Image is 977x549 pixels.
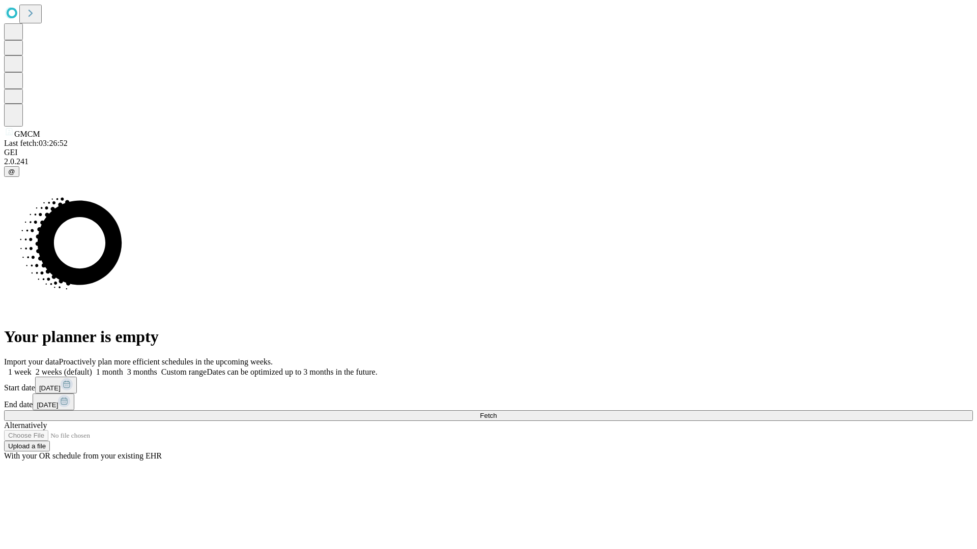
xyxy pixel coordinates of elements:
[4,441,50,451] button: Upload a file
[127,368,157,376] span: 3 months
[4,157,973,166] div: 2.0.241
[8,368,32,376] span: 1 week
[4,393,973,410] div: End date
[8,168,15,175] span: @
[35,377,77,393] button: [DATE]
[14,130,40,138] span: GMCM
[4,327,973,346] h1: Your planner is empty
[4,148,973,157] div: GEI
[33,393,74,410] button: [DATE]
[4,451,162,460] span: With your OR schedule from your existing EHR
[161,368,207,376] span: Custom range
[4,139,68,147] span: Last fetch: 03:26:52
[4,166,19,177] button: @
[480,412,497,419] span: Fetch
[59,357,273,366] span: Proactively plan more efficient schedules in the upcoming weeks.
[4,410,973,421] button: Fetch
[37,401,58,409] span: [DATE]
[39,384,61,392] span: [DATE]
[207,368,377,376] span: Dates can be optimized up to 3 months in the future.
[96,368,123,376] span: 1 month
[4,357,59,366] span: Import your data
[4,421,47,430] span: Alternatively
[4,377,973,393] div: Start date
[36,368,92,376] span: 2 weeks (default)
